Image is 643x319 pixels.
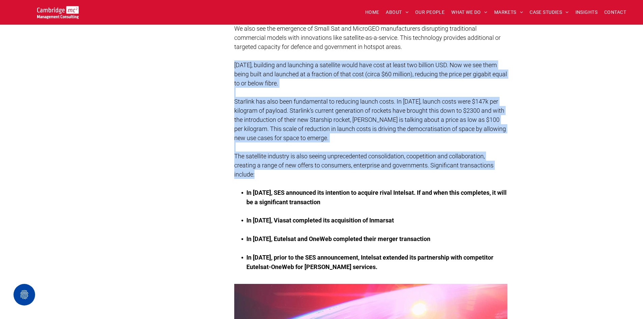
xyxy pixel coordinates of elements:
[491,7,526,18] a: MARKETS
[362,7,383,18] a: HOME
[234,153,493,178] span: The satellite industry is also seeing unprecedented consolidation, coopetition and collaboration,...
[234,98,506,141] span: Starlink has also been fundamental to reducing launch costs. In [DATE], launch costs were $147k p...
[448,7,491,18] a: WHAT WE DO
[246,189,507,206] strong: In [DATE], SES announced its intention to acquire rival Intelsat. If and when this completes, it ...
[601,7,629,18] a: CONTACT
[572,7,601,18] a: INSIGHTS
[234,25,501,50] span: We also see the emergence of Small Sat and MicroGEO manufacturers disrupting traditional commerci...
[37,6,79,19] img: Go to Homepage
[246,217,394,224] strong: In [DATE], Viasat completed its acquisition of Inmarsat
[526,7,572,18] a: CASE STUDIES
[246,235,430,242] strong: In [DATE], Eutelsat and OneWeb completed their merger transaction
[382,7,412,18] a: ABOUT
[246,254,493,270] strong: In [DATE], prior to the SES announcement, Intelsat extended its partnership with competitor Eutel...
[234,61,507,87] span: [DATE], building and launching a satellite would have cost at least two billion USD. Now we see t...
[37,7,79,14] a: Your Business Transformed | Cambridge Management Consulting
[412,7,448,18] a: OUR PEOPLE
